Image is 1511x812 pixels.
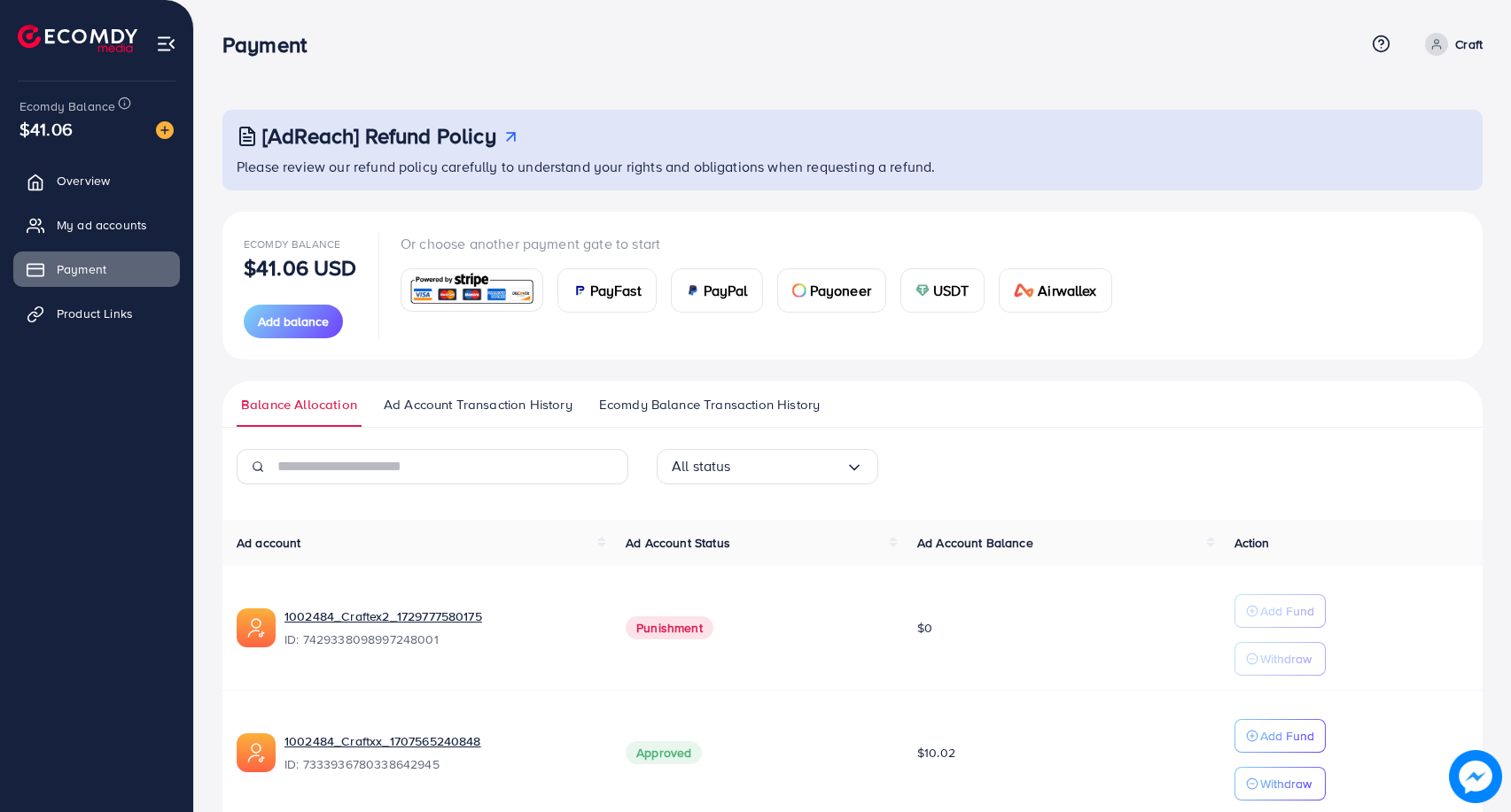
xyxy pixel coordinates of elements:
img: card [792,283,806,298]
a: 1002484_Craftex2_1729777580175 [284,607,482,625]
a: cardPayPal [671,268,763,313]
span: Add balance [258,313,329,330]
h3: [AdReach] Refund Policy [262,123,496,149]
span: Ad account [237,534,301,552]
a: Payment [13,251,180,287]
button: Add Fund [1235,719,1326,753]
p: Or choose another payment gate to start [401,233,1126,254]
button: Withdraw [1235,642,1326,676]
span: Punishment [626,616,713,639]
span: Airwallex [1038,280,1096,301]
span: Payment [57,260,106,278]
p: Please review our refund policy carefully to understand your rights and obligations when requesti... [237,156,1472,177]
span: Ecomdy Balance Transaction History [599,395,820,414]
p: Add Fund [1260,600,1314,622]
span: Approved [626,741,702,764]
a: Craft [1418,33,1483,56]
span: $0 [917,619,932,637]
a: Product Links [13,296,180,331]
p: Craft [1455,34,1483,55]
img: card [686,283,700,298]
span: Product Links [57,305,133,322]
a: card [401,268,543,312]
span: Overview [57,172,110,189]
h3: Payment [222,32,321,58]
span: Action [1235,534,1270,552]
img: image [156,121,174,139]
span: Ecomdy Balance [244,236,340,251]
span: Payoneer [810,280,871,301]
img: ic-ads-acc.e4c84228.svg [237,733,276,772]
button: Add balance [244,305,343,338]
p: $41.06 USD [244,257,357,278]
span: Ecomdy Balance [19,97,115,115]
span: Ad Account Balance [917,534,1033,552]
span: Balance Allocation [241,395,357,414]
span: PayFast [590,280,642,301]
p: Add Fund [1260,725,1314,746]
a: My ad accounts [13,207,180,243]
img: card [915,283,930,298]
input: Search for option [731,452,845,480]
button: Withdraw [1235,767,1326,800]
span: All status [672,452,731,480]
span: Ad Account Transaction History [384,395,572,414]
a: cardAirwallex [999,268,1112,313]
span: ID: 7429338098997248001 [284,630,597,648]
span: PayPal [704,280,748,301]
button: Add Fund [1235,594,1326,628]
span: $41.06 [19,116,73,142]
span: Ad Account Status [626,534,730,552]
a: Overview [13,163,180,198]
p: Withdraw [1260,773,1312,794]
img: card [407,271,537,309]
span: My ad accounts [57,216,147,234]
img: card [572,283,587,298]
img: card [1014,283,1035,298]
img: menu [156,34,176,54]
div: <span class='underline'>1002484_Craftex2_1729777580175</span></br>7429338098997248001 [284,607,597,648]
span: $10.02 [917,744,955,762]
span: ID: 7333936780338642945 [284,755,597,773]
p: Withdraw [1260,648,1312,669]
img: ic-ads-acc.e4c84228.svg [237,608,276,647]
a: cardUSDT [900,268,985,313]
a: cardPayFast [557,268,657,313]
div: <span class='underline'>1002484_Craftxx_1707565240848</span></br>7333936780338642945 [284,732,597,773]
a: cardPayoneer [777,268,886,313]
div: Search for option [657,449,878,484]
img: image [1454,755,1497,798]
a: 1002484_Craftxx_1707565240848 [284,732,481,750]
span: USDT [933,280,970,301]
img: logo [18,25,137,52]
